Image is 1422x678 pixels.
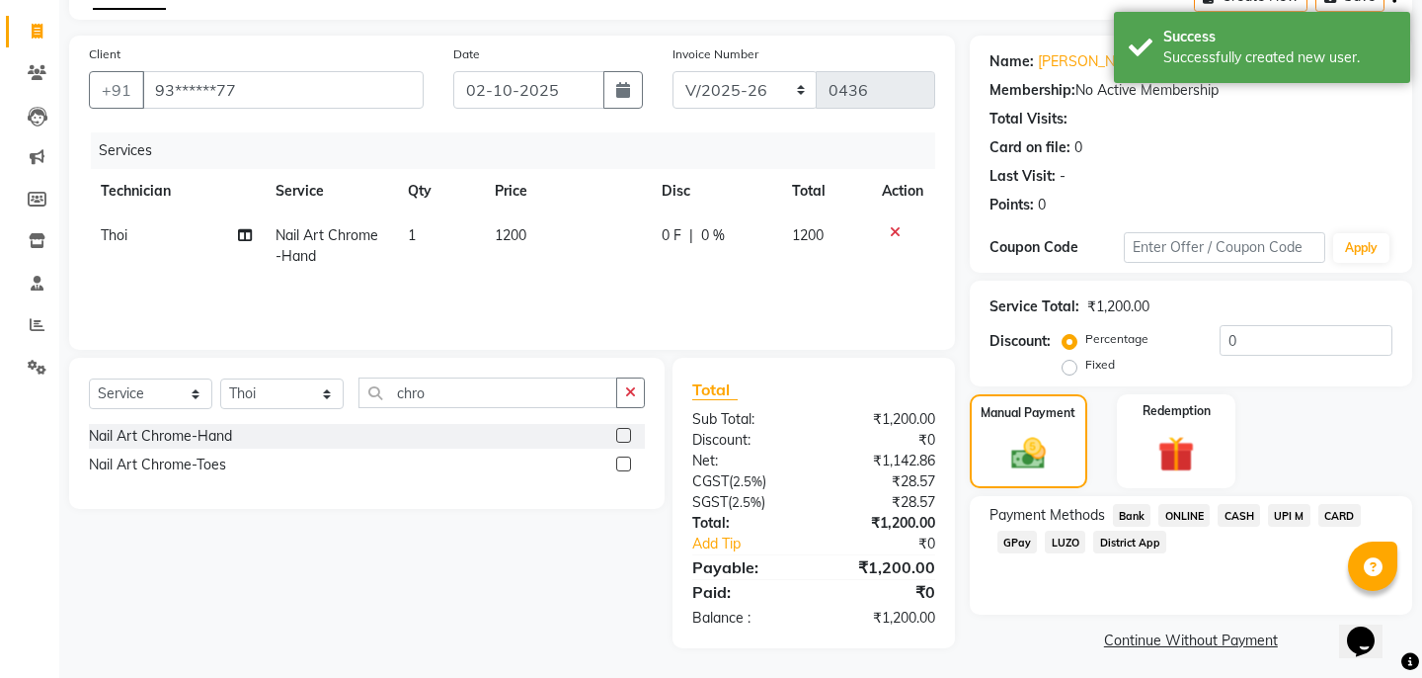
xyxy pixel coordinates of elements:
th: Action [870,169,935,213]
div: ₹1,142.86 [814,451,950,471]
div: Successfully created new user. [1163,47,1395,68]
label: Redemption [1143,402,1211,420]
div: Name: [989,51,1034,72]
input: Search by Name/Mobile/Email/Code [142,71,424,109]
span: Thoi [101,226,127,244]
th: Qty [396,169,484,213]
a: Add Tip [677,534,836,554]
span: 1 [408,226,416,244]
div: ₹0 [836,534,950,554]
div: Membership: [989,80,1075,101]
div: Sub Total: [677,409,814,430]
div: Coupon Code [989,237,1124,258]
span: Nail Art Chrome-Hand [276,226,378,265]
span: SGST [692,493,728,511]
div: Net: [677,451,814,471]
img: _cash.svg [1000,434,1057,473]
label: Percentage [1085,330,1148,348]
div: ( ) [677,471,814,492]
div: 0 [1074,137,1082,158]
span: ONLINE [1158,504,1210,527]
span: 2.5% [733,473,762,489]
th: Total [780,169,870,213]
div: ₹28.57 [814,492,950,513]
input: Enter Offer / Coupon Code [1124,232,1325,263]
span: District App [1093,531,1166,553]
div: Discount: [989,331,1051,352]
iframe: chat widget [1339,599,1402,658]
div: ₹28.57 [814,471,950,492]
a: Continue Without Payment [974,631,1408,651]
th: Technician [89,169,264,213]
img: _gift.svg [1146,432,1206,477]
span: 1200 [792,226,824,244]
label: Date [453,45,480,63]
div: Discount: [677,430,814,451]
div: Nail Art Chrome-Toes [89,455,226,475]
span: 0 % [701,225,725,246]
div: ₹0 [814,430,950,451]
button: Apply [1333,233,1389,263]
th: Service [264,169,395,213]
span: GPay [997,531,1038,553]
div: Balance : [677,608,814,629]
div: ₹1,200.00 [814,409,950,430]
div: - [1060,166,1066,187]
div: Total: [677,513,814,534]
div: ( ) [677,492,814,513]
div: Last Visit: [989,166,1056,187]
div: Points: [989,195,1034,215]
span: | [689,225,693,246]
label: Fixed [1085,356,1115,374]
span: LUZO [1045,531,1085,553]
input: Search or Scan [358,378,617,408]
span: CASH [1218,504,1260,527]
span: Bank [1113,504,1151,527]
div: ₹0 [814,580,950,604]
th: Price [483,169,650,213]
div: Services [91,132,950,169]
div: Paid: [677,580,814,604]
div: Total Visits: [989,109,1067,129]
div: 0 [1038,195,1046,215]
span: 0 F [662,225,681,246]
span: UPI M [1268,504,1310,527]
label: Manual Payment [981,404,1075,422]
div: Success [1163,27,1395,47]
div: Payable: [677,555,814,579]
div: Service Total: [989,297,1079,317]
label: Client [89,45,120,63]
div: ₹1,200.00 [814,555,950,579]
div: ₹1,200.00 [814,608,950,629]
div: No Active Membership [989,80,1392,101]
span: Total [692,380,738,400]
span: CARD [1318,504,1361,527]
th: Disc [650,169,779,213]
span: 2.5% [732,494,761,510]
label: Invoice Number [672,45,758,63]
div: ₹1,200.00 [1087,297,1149,317]
div: ₹1,200.00 [814,513,950,534]
div: Nail Art Chrome-Hand [89,426,232,447]
span: CGST [692,472,729,490]
button: +91 [89,71,144,109]
div: Card on file: [989,137,1070,158]
span: 1200 [495,226,526,244]
a: [PERSON_NAME] [1038,51,1148,72]
span: Payment Methods [989,505,1105,526]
